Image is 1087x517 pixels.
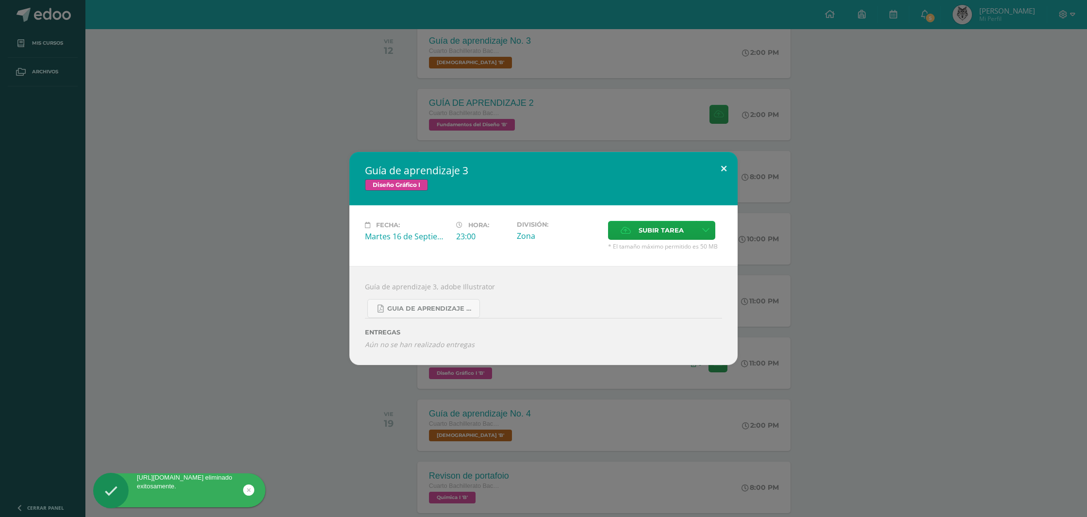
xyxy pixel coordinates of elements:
label: División: [517,221,600,228]
h2: Guía de aprendizaje 3 [365,164,722,177]
div: Martes 16 de Septiembre [365,231,448,242]
a: Guia de aprendizaje 3 IV UNIDAD.pdf [367,299,480,318]
div: Zona [517,231,600,241]
div: 23:00 [456,231,509,242]
i: Aún no se han realizado entregas [365,340,722,349]
span: Guia de aprendizaje 3 IV UNIDAD.pdf [387,305,475,313]
span: Subir tarea [639,221,684,239]
div: Guía de aprendizaje 3, adobe Illustrator [349,266,738,365]
span: * El tamaño máximo permitido es 50 MB [608,242,722,250]
span: Hora: [468,221,489,229]
span: Diseño Gráfico I [365,179,428,191]
label: ENTREGAS [365,329,722,336]
div: [URL][DOMAIN_NAME] eliminado exitosamente. [93,473,265,491]
button: Close (Esc) [710,152,738,185]
span: Fecha: [376,221,400,229]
